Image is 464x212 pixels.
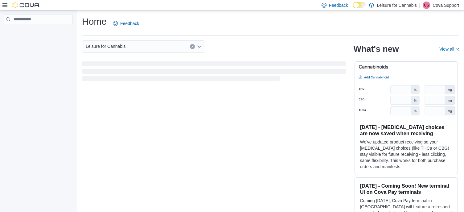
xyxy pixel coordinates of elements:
[82,15,107,28] h1: Home
[360,139,453,170] p: We've updated product receiving so your [MEDICAL_DATA] choices (like THCa or CBG) stay visible fo...
[197,44,202,49] button: Open list of options
[360,183,453,195] h3: [DATE] - Coming Soon! New terminal UI on Cova Pay terminals
[419,2,421,9] p: |
[86,43,125,50] span: Leisure for Cannabis
[4,25,73,40] nav: Complex example
[82,63,346,82] span: Loading
[190,44,195,49] button: Clear input
[433,2,459,9] p: Cova Support
[12,2,40,8] img: Cova
[455,48,459,52] svg: External link
[377,2,417,9] p: Leisure for Cannabis
[424,2,429,9] span: CS
[439,47,459,52] a: View allExternal link
[120,20,139,27] span: Feedback
[329,2,348,8] span: Feedback
[110,17,142,30] a: Feedback
[360,124,453,136] h3: [DATE] - [MEDICAL_DATA] choices are now saved when receiving
[353,8,353,9] span: Dark Mode
[353,44,399,54] h2: What's new
[353,2,366,8] input: Dark Mode
[423,2,430,9] div: Cova Support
